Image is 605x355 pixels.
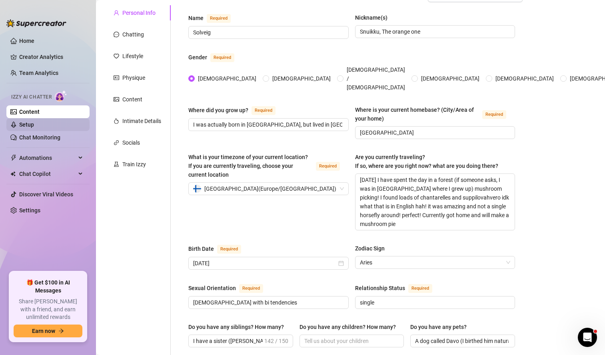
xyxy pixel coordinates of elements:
span: heart [114,53,119,59]
div: Do you have any pets? [410,323,467,331]
span: thunderbolt [10,155,17,161]
span: message [114,32,119,37]
img: AI Chatter [55,90,67,102]
div: Zodiac Sign [355,244,385,253]
label: Birth Date [188,244,250,254]
button: Earn nowarrow-right [14,325,82,337]
span: [GEOGRAPHIC_DATA] ( Europe/[GEOGRAPHIC_DATA] ) [204,183,336,195]
img: Chat Copilot [10,171,16,177]
span: Share [PERSON_NAME] with a friend, and earn unlimited rewards [14,298,82,321]
span: Required [210,53,234,62]
a: Content [19,109,40,115]
a: Team Analytics [19,70,58,76]
label: Where did you grow up? [188,105,284,115]
span: link [114,140,119,145]
iframe: Intercom live chat [578,328,597,347]
span: 🎁 Get $100 in AI Messages [14,279,82,294]
label: Zodiac Sign [355,244,390,253]
span: [DEMOGRAPHIC_DATA] [492,74,557,83]
div: Lifestyle [122,52,143,61]
input: Name [193,28,342,37]
label: Do you have any pets? [410,323,472,331]
div: Birth Date [188,244,214,253]
span: [DEMOGRAPHIC_DATA] [195,74,260,83]
img: fi [193,185,201,193]
input: Nickname(s) [360,27,509,36]
div: Sexual Orientation [188,284,236,292]
input: Relationship Status [360,298,509,307]
div: Content [122,95,142,104]
div: Train Izzy [122,160,146,169]
span: [DEMOGRAPHIC_DATA] [269,74,334,83]
div: Chatting [122,30,144,39]
span: Izzy AI Chatter [11,93,52,101]
label: Name [188,13,240,23]
input: Where is your current homebase? (City/Area of your home) [360,128,509,137]
span: user [114,10,119,16]
span: 142 / 150 [264,337,288,345]
span: idcard [114,75,119,81]
div: Nickname(s) [355,13,387,22]
span: Automations [19,151,76,164]
input: Do you have any children? How many? [304,337,398,345]
span: Required [207,14,231,23]
label: Nickname(s) [355,13,393,22]
input: Sexual Orientation [193,298,342,307]
span: experiment [114,161,119,167]
input: Do you have any pets? [415,337,509,345]
img: logo-BBDzfeDw.svg [6,19,66,27]
a: Setup [19,121,34,128]
a: Discover Viral Videos [19,191,73,198]
span: arrow-right [58,328,64,334]
div: Name [188,14,204,22]
span: fire [114,118,119,124]
span: [DEMOGRAPHIC_DATA] / [DEMOGRAPHIC_DATA] [343,65,408,92]
div: Where is your current homebase? (City/Area of your home) [355,105,479,123]
label: Do you have any children? How many? [300,323,401,331]
label: Do you have any siblings? How many? [188,323,290,331]
label: Sexual Orientation [188,283,272,293]
div: Socials [122,138,140,147]
div: Personal Info [122,8,156,17]
span: Required [408,284,432,293]
a: Creator Analytics [19,50,83,63]
span: Aries [360,256,511,268]
div: Physique [122,73,145,82]
span: Required [217,245,241,254]
span: Required [252,106,276,115]
div: Intimate Details [122,117,161,125]
div: Relationship Status [355,284,405,292]
input: Where did you grow up? [193,120,342,129]
span: [DEMOGRAPHIC_DATA] [418,74,483,83]
span: picture [114,97,119,102]
span: Are you currently traveling? If so, where are you right now? what are you doing there? [355,154,498,169]
label: Gender [188,52,243,62]
span: Required [482,110,506,119]
span: Chat Copilot [19,167,76,180]
div: Gender [188,53,207,62]
div: Do you have any children? How many? [300,323,396,331]
div: Where did you grow up? [188,106,248,115]
a: Chat Monitoring [19,134,60,141]
span: Required [316,162,340,171]
input: Do you have any siblings? How many? [193,337,263,345]
a: Settings [19,207,40,214]
div: Do you have any siblings? How many? [188,323,284,331]
label: Where is your current homebase? (City/Area of your home) [355,105,515,123]
span: What is your timezone of your current location? If you are currently traveling, choose your curre... [188,154,308,178]
span: Earn now [32,328,55,334]
span: Required [239,284,263,293]
a: Home [19,38,34,44]
label: Relationship Status [355,283,441,293]
input: Birth Date [193,259,337,268]
textarea: [DATE] I have spent the day in a forest (if someone asks, I was in [GEOGRAPHIC_DATA] where I grew... [355,174,515,230]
